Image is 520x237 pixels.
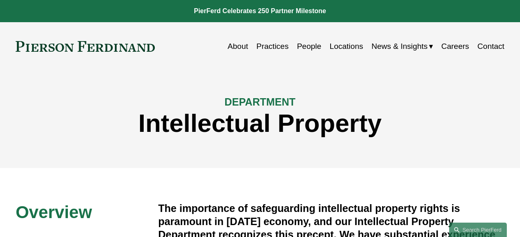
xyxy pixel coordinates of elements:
[478,39,505,54] a: Contact
[228,39,248,54] a: About
[16,109,504,138] h1: Intellectual Property
[224,96,295,108] span: DEPARTMENT
[257,39,289,54] a: Practices
[297,39,321,54] a: People
[16,202,92,222] span: Overview
[441,39,469,54] a: Careers
[371,39,433,54] a: folder dropdown
[371,39,427,53] span: News & Insights
[449,223,507,237] a: Search this site
[330,39,363,54] a: Locations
